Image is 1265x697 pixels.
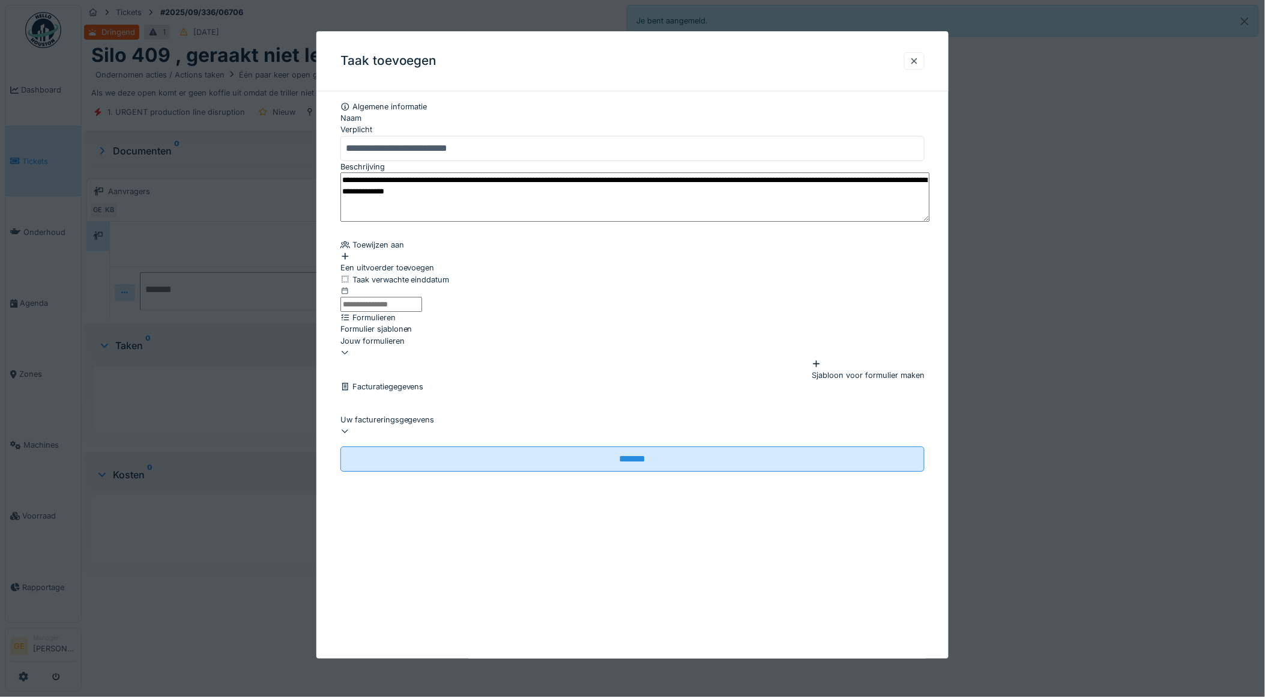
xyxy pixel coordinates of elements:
[340,274,925,285] div: Taak verwachte einddatum
[812,358,925,381] div: Sjabloon voor formulier maken
[340,239,925,251] div: Toewijzen aan
[340,124,925,136] div: Verplicht
[340,335,925,347] div: Jouw formulieren
[340,161,385,172] label: Beschrijving
[340,251,925,273] div: Een uitvoerder toevoegen
[340,53,437,68] h3: Taak toevoegen
[340,101,925,112] div: Algemene informatie
[340,381,925,392] div: Facturatiegegevens
[340,312,925,323] div: Formulieren
[340,112,361,124] label: Naam
[340,324,412,335] label: Formulier sjablonen
[340,414,925,425] div: Uw factureringsgegevens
